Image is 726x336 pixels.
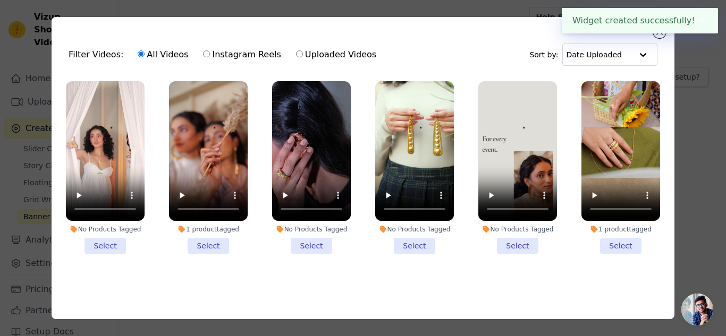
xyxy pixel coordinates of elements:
[375,225,454,234] div: No Products Tagged
[529,44,657,66] div: Sort by:
[296,48,377,62] label: Uploaded Videos
[681,294,713,325] a: Open chat
[562,8,718,33] div: Widget created successfully!
[169,225,248,234] div: 1 product tagged
[137,48,189,62] label: All Videos
[69,42,382,67] div: Filter Videos:
[66,225,145,234] div: No Products Tagged
[478,225,557,234] div: No Products Tagged
[272,225,351,234] div: No Products Tagged
[695,14,707,27] button: Close
[202,48,281,62] label: Instagram Reels
[581,225,660,234] div: 1 product tagged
